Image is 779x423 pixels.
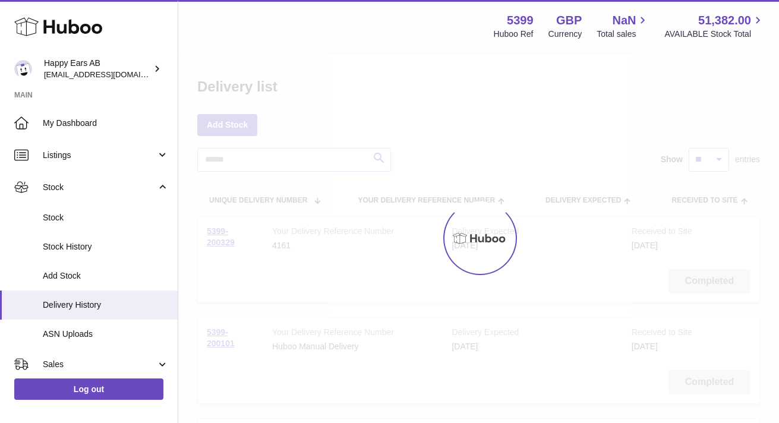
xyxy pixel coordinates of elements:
[43,150,156,161] span: Listings
[43,241,169,252] span: Stock History
[664,29,765,40] span: AVAILABLE Stock Total
[43,359,156,370] span: Sales
[507,12,534,29] strong: 5399
[597,12,649,40] a: NaN Total sales
[44,58,151,80] div: Happy Ears AB
[698,12,751,29] span: 51,382.00
[43,270,169,282] span: Add Stock
[14,60,32,78] img: 3pl@happyearsearplugs.com
[43,212,169,223] span: Stock
[44,70,175,79] span: [EMAIL_ADDRESS][DOMAIN_NAME]
[14,378,163,400] a: Log out
[556,12,582,29] strong: GBP
[664,12,765,40] a: 51,382.00 AVAILABLE Stock Total
[43,182,156,193] span: Stock
[597,29,649,40] span: Total sales
[494,29,534,40] div: Huboo Ref
[43,299,169,311] span: Delivery History
[43,118,169,129] span: My Dashboard
[612,12,636,29] span: NaN
[548,29,582,40] div: Currency
[43,329,169,340] span: ASN Uploads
